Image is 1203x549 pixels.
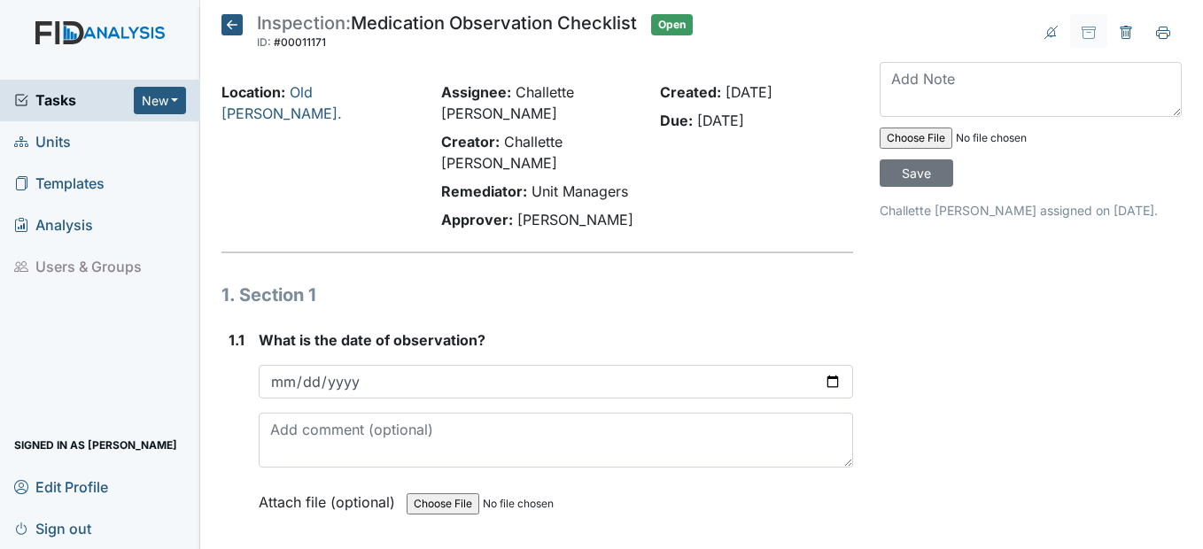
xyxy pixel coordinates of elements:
strong: Due: [660,112,693,129]
span: Analysis [14,212,93,239]
span: ID: [257,35,271,49]
label: Attach file (optional) [259,482,402,513]
span: [PERSON_NAME] [517,211,633,228]
strong: Remediator: [441,182,527,200]
span: Edit Profile [14,473,108,500]
strong: Creator: [441,133,500,151]
button: New [134,87,187,114]
a: Tasks [14,89,134,111]
span: Templates [14,170,105,197]
div: Medication Observation Checklist [257,14,637,53]
span: What is the date of observation? [259,331,485,349]
span: Inspection: [257,12,351,34]
span: [DATE] [726,83,772,101]
p: Challette [PERSON_NAME] assigned on [DATE]. [880,201,1182,220]
strong: Assignee: [441,83,511,101]
input: Save [880,159,953,187]
h1: 1. Section 1 [221,282,852,308]
strong: Location: [221,83,285,101]
label: 1.1 [229,329,244,351]
span: Signed in as [PERSON_NAME] [14,431,177,459]
span: Units [14,128,71,156]
span: Sign out [14,514,91,542]
strong: Approver: [441,211,513,228]
strong: Created: [660,83,721,101]
span: [DATE] [697,112,744,129]
span: Open [651,14,693,35]
span: Unit Managers [532,182,628,200]
span: #00011171 [274,35,326,49]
